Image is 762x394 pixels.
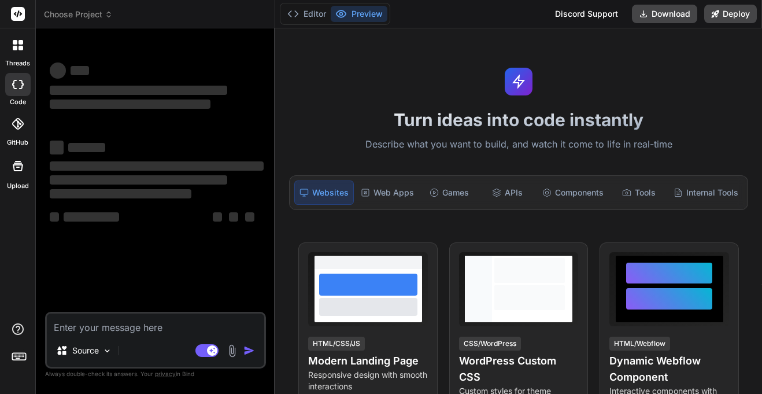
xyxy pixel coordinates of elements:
label: code [10,97,26,107]
span: ‌ [50,212,59,222]
h1: Turn ideas into code instantly [282,109,755,130]
div: HTML/CSS/JS [308,337,365,351]
span: ‌ [71,66,89,75]
div: APIs [479,181,535,205]
span: ‌ [50,62,66,79]
p: Responsive design with smooth interactions [308,369,428,392]
h4: Dynamic Webflow Component [609,353,729,385]
button: Preview [331,6,387,22]
span: ‌ [245,212,254,222]
p: Describe what you want to build, and watch it come to life in real-time [282,137,755,152]
button: Download [632,5,697,23]
span: ‌ [50,141,64,154]
div: Internal Tools [669,181,743,205]
span: ‌ [68,143,105,152]
div: Web Apps [356,181,419,205]
img: Pick Models [102,346,112,356]
div: CSS/WordPress [459,337,521,351]
h4: Modern Landing Page [308,353,428,369]
p: Source [72,345,99,356]
div: Components [538,181,608,205]
span: ‌ [50,189,191,198]
button: Deploy [704,5,757,23]
button: Editor [283,6,331,22]
span: ‌ [229,212,238,222]
label: threads [5,58,30,68]
img: attachment [225,344,239,358]
span: ‌ [64,212,119,222]
img: icon [243,345,255,356]
div: HTML/Webflow [609,337,670,351]
span: privacy [155,370,176,377]
p: Always double-check its answers. Your in Bind [45,369,266,380]
span: ‌ [50,161,264,171]
h4: WordPress Custom CSS [459,353,579,385]
span: ‌ [50,175,227,185]
div: Games [421,181,477,205]
span: ‌ [50,86,227,95]
span: Choose Project [44,9,113,20]
span: ‌ [50,100,210,109]
div: Websites [294,181,354,205]
div: Discord Support [548,5,625,23]
div: Tools [611,181,667,205]
label: GitHub [7,138,28,148]
label: Upload [7,181,29,191]
span: ‌ [213,212,222,222]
